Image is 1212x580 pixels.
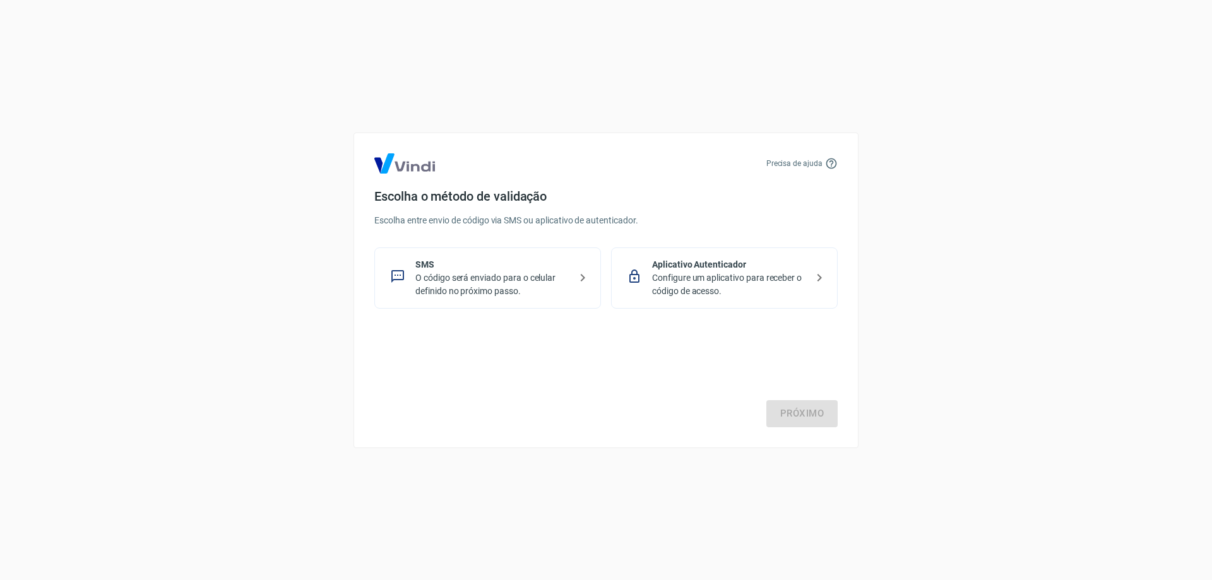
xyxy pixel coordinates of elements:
[374,214,838,227] p: Escolha entre envio de código via SMS ou aplicativo de autenticador.
[374,247,601,309] div: SMSO código será enviado para o celular definido no próximo passo.
[652,258,807,271] p: Aplicativo Autenticador
[374,153,435,174] img: Logo Vind
[766,158,823,169] p: Precisa de ajuda
[652,271,807,298] p: Configure um aplicativo para receber o código de acesso.
[374,189,838,204] h4: Escolha o método de validação
[611,247,838,309] div: Aplicativo AutenticadorConfigure um aplicativo para receber o código de acesso.
[415,258,570,271] p: SMS
[415,271,570,298] p: O código será enviado para o celular definido no próximo passo.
